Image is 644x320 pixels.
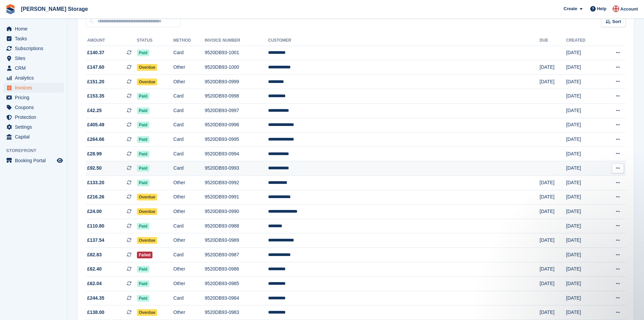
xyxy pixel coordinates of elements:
[137,165,149,172] span: Paid
[205,46,268,60] td: 9520DB93-1001
[87,49,104,56] span: £140.37
[173,74,205,89] td: Other
[540,60,566,75] td: [DATE]
[205,277,268,291] td: 9520DB93-0985
[87,64,104,71] span: £147.60
[173,305,205,320] td: Other
[87,78,104,85] span: £151.20
[3,112,64,122] a: menu
[15,54,55,63] span: Sites
[173,161,205,176] td: Card
[173,132,205,147] td: Card
[540,74,566,89] td: [DATE]
[205,104,268,118] td: 9520DB93-0997
[87,193,104,200] span: £216.26
[566,132,601,147] td: [DATE]
[87,265,102,273] span: £62.40
[137,194,158,200] span: Overdue
[268,35,540,46] th: Customer
[173,248,205,262] td: Card
[566,176,601,190] td: [DATE]
[173,35,205,46] th: Method
[3,54,64,63] a: menu
[205,305,268,320] td: 9520DB93-0983
[137,309,158,316] span: Overdue
[87,208,102,215] span: £24.00
[612,18,621,25] span: Sort
[6,147,67,154] span: Storefront
[87,280,102,287] span: £62.04
[137,136,149,143] span: Paid
[566,60,601,75] td: [DATE]
[15,112,55,122] span: Protection
[566,46,601,60] td: [DATE]
[137,208,158,215] span: Overdue
[205,74,268,89] td: 9520DB93-0999
[173,291,205,305] td: Card
[15,24,55,34] span: Home
[3,93,64,102] a: menu
[87,237,104,244] span: £137.54
[540,176,566,190] td: [DATE]
[205,205,268,219] td: 9520DB93-0990
[173,219,205,233] td: Card
[566,74,601,89] td: [DATE]
[87,107,102,114] span: £42.25
[18,3,91,15] a: [PERSON_NAME] Storage
[205,35,268,46] th: Invoice Number
[540,277,566,291] td: [DATE]
[173,205,205,219] td: Other
[137,122,149,128] span: Paid
[597,5,606,12] span: Help
[205,161,268,176] td: 9520DB93-0993
[137,179,149,186] span: Paid
[87,92,104,100] span: £153.35
[173,190,205,205] td: Other
[173,176,205,190] td: Other
[566,118,601,132] td: [DATE]
[566,277,601,291] td: [DATE]
[173,277,205,291] td: Other
[15,156,55,165] span: Booking Portal
[15,63,55,73] span: CRM
[205,190,268,205] td: 9520DB93-0991
[173,147,205,161] td: Card
[173,89,205,104] td: Card
[205,118,268,132] td: 9520DB93-0996
[613,5,619,12] img: John Baker
[540,233,566,248] td: [DATE]
[173,104,205,118] td: Card
[3,73,64,83] a: menu
[566,248,601,262] td: [DATE]
[205,132,268,147] td: 9520DB93-0995
[566,147,601,161] td: [DATE]
[137,107,149,114] span: Paid
[15,93,55,102] span: Pricing
[87,165,102,172] span: £92.50
[137,79,158,85] span: Overdue
[540,190,566,205] td: [DATE]
[3,24,64,34] a: menu
[137,237,158,244] span: Overdue
[173,46,205,60] td: Card
[87,309,104,316] span: £138.00
[3,156,64,165] a: menu
[15,122,55,132] span: Settings
[3,103,64,112] a: menu
[137,35,173,46] th: Status
[566,89,601,104] td: [DATE]
[137,223,149,230] span: Paid
[3,34,64,43] a: menu
[15,44,55,53] span: Subscriptions
[137,295,149,302] span: Paid
[540,262,566,277] td: [DATE]
[566,161,601,176] td: [DATE]
[173,233,205,248] td: Other
[5,4,16,14] img: stora-icon-8386f47178a22dfd0bd8f6a31ec36ba5ce8667c1dd55bd0f319d3a0aa187defe.svg
[566,233,601,248] td: [DATE]
[173,118,205,132] td: Card
[137,49,149,56] span: Paid
[566,205,601,219] td: [DATE]
[87,121,104,128] span: £405.49
[56,156,64,165] a: Preview store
